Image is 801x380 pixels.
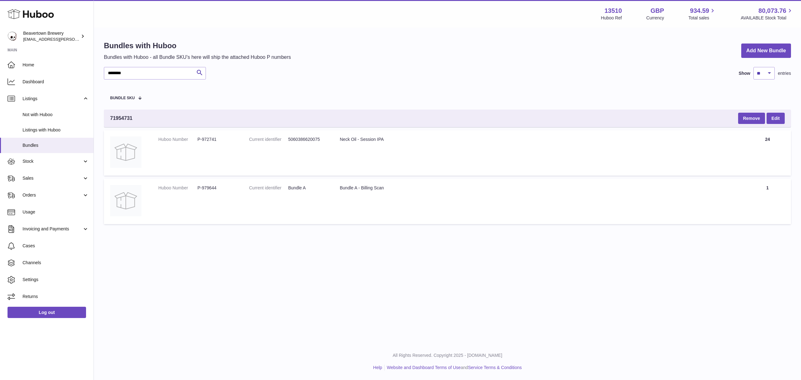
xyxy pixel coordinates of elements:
p: Bundles with Huboo - all Bundle SKU's here will ship the attached Huboo P numbers [104,54,291,61]
a: Edit [767,113,785,124]
a: Log out [8,307,86,318]
img: Neck Oil - Session IPA [110,136,141,168]
a: Add New Bundle [741,44,791,58]
span: Cases [23,243,89,249]
dt: Huboo Number [158,185,197,191]
span: 80,073.76 [758,7,786,15]
dt: Huboo Number [158,136,197,142]
div: Bundle A - Billing Scan [340,185,738,191]
span: Usage [23,209,89,215]
dt: Current identifier [249,185,288,191]
div: Beavertown Brewery [23,30,79,42]
span: Stock [23,158,82,164]
a: Website and Dashboard Terms of Use [387,365,461,370]
span: 71954731 [110,115,132,122]
span: Not with Huboo [23,112,89,118]
button: Remove [738,113,765,124]
span: Channels [23,260,89,266]
span: Bundles [23,142,89,148]
span: Listings with Huboo [23,127,89,133]
span: Sales [23,175,82,181]
td: 24 [744,130,791,176]
a: Help [373,365,382,370]
span: Total sales [688,15,716,21]
img: kit.lowe@beavertownbrewery.co.uk [8,32,17,41]
h1: Bundles with Huboo [104,41,291,51]
a: 934.59 Total sales [688,7,716,21]
strong: 13510 [605,7,622,15]
span: Invoicing and Payments [23,226,82,232]
img: Bundle A - Billing Scan [110,185,141,216]
strong: GBP [650,7,664,15]
li: and [385,365,522,371]
span: AVAILABLE Stock Total [741,15,793,21]
span: Home [23,62,89,68]
p: All Rights Reserved. Copyright 2025 - [DOMAIN_NAME] [99,352,796,358]
span: Orders [23,192,82,198]
span: 934.59 [690,7,709,15]
span: Bundle SKU [110,96,135,100]
dd: Bundle A [288,185,327,191]
span: Returns [23,294,89,300]
div: Currency [646,15,664,21]
dt: Current identifier [249,136,288,142]
label: Show [739,70,750,76]
a: 80,073.76 AVAILABLE Stock Total [741,7,793,21]
td: 1 [744,179,791,224]
span: entries [778,70,791,76]
dd: 5060386620075 [288,136,327,142]
div: Neck Oil - Session IPA [340,136,738,142]
a: Service Terms & Conditions [468,365,522,370]
span: Listings [23,96,82,102]
span: [EMAIL_ADDRESS][PERSON_NAME][DOMAIN_NAME] [23,37,125,42]
dd: P-979644 [197,185,237,191]
span: Dashboard [23,79,89,85]
dd: P-972741 [197,136,237,142]
span: Settings [23,277,89,283]
div: Huboo Ref [601,15,622,21]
